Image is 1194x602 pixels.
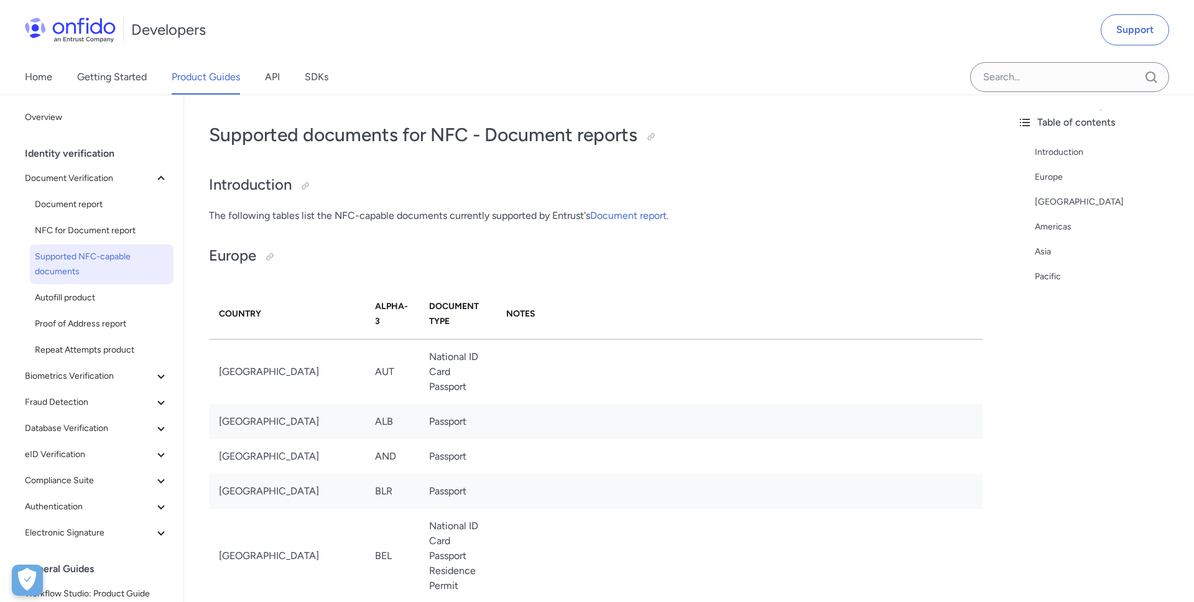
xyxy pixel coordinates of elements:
span: Electronic Signature [25,526,154,540]
span: Document report [35,197,169,212]
span: NFC for Document report [35,223,169,238]
h1: Developers [131,20,206,40]
button: Authentication [20,494,174,519]
a: Repeat Attempts product [30,338,174,363]
div: General Guides [25,557,178,581]
span: Compliance Suite [25,473,154,488]
td: [GEOGRAPHIC_DATA] [209,339,365,404]
strong: Document Type [429,301,479,326]
a: Autofill product [30,285,174,310]
button: Biometrics Verification [20,364,174,389]
button: Open Preferences [12,565,43,596]
td: AUT [365,339,419,404]
a: Introduction [1035,145,1184,160]
span: Workflow Studio: Product Guide [25,586,169,601]
a: SDKs [305,60,328,95]
a: NFC for Document report [30,218,174,243]
h2: Europe [209,246,983,267]
td: BLR [365,474,419,509]
a: [GEOGRAPHIC_DATA] [1035,195,1184,210]
span: Database Verification [25,421,154,436]
span: Biometrics Verification [25,369,154,384]
button: Database Verification [20,416,174,441]
td: Passport [419,474,496,509]
h1: Supported documents for NFC - Document reports [209,123,983,147]
span: eID Verification [25,447,154,462]
a: Getting Started [77,60,147,95]
button: eID Verification [20,442,174,467]
a: Asia [1035,244,1184,259]
strong: Alpha-3 [375,301,408,326]
span: Repeat Attempts product [35,343,169,358]
img: Onfido Logo [25,17,116,42]
span: Authentication [25,499,154,514]
a: Americas [1035,220,1184,234]
span: Autofill product [35,290,169,305]
h2: Introduction [209,175,983,196]
a: Document report [590,210,667,221]
td: [GEOGRAPHIC_DATA] [209,474,365,509]
td: Passport [419,439,496,474]
a: Home [25,60,52,95]
td: [GEOGRAPHIC_DATA] [209,439,365,474]
div: Table of contents [1017,115,1184,130]
a: API [265,60,280,95]
input: Onfido search input field [970,62,1169,92]
td: [GEOGRAPHIC_DATA] [209,404,365,439]
span: Proof of Address report [35,317,169,331]
span: Supported NFC-capable documents [35,249,169,279]
p: The following tables list the NFC-capable documents currently supported by Entrust's . [209,208,983,223]
span: Fraud Detection [25,395,154,410]
a: Product Guides [172,60,240,95]
button: Compliance Suite [20,468,174,493]
a: Proof of Address report [30,312,174,336]
a: Document report [30,192,174,217]
div: Identity verification [25,141,178,166]
a: Pacific [1035,269,1184,284]
td: Passport [419,404,496,439]
a: Support [1101,14,1169,45]
a: Europe [1035,170,1184,185]
strong: Country [219,308,261,319]
div: Cookie Preferences [12,565,43,596]
td: National ID Card Passport [419,339,496,404]
a: Overview [20,105,174,130]
td: AND [365,439,419,474]
span: Document Verification [25,171,154,186]
td: ALB [365,404,419,439]
span: Overview [25,110,169,125]
button: Electronic Signature [20,521,174,545]
button: Fraud Detection [20,390,174,415]
strong: Notes [506,308,535,319]
button: Document Verification [20,166,174,191]
a: Supported NFC-capable documents [30,244,174,284]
